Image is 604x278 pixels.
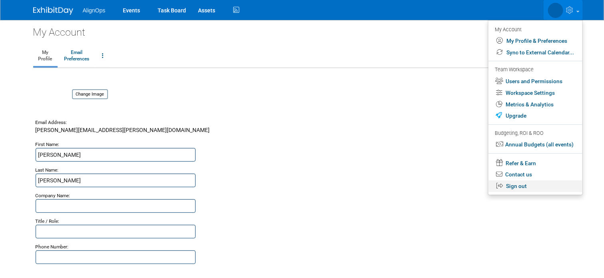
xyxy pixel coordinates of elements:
[83,7,106,14] span: AlignOps
[488,87,582,99] a: Workspace Settings
[36,126,569,140] div: [PERSON_NAME][EMAIL_ADDRESS][PERSON_NAME][DOMAIN_NAME]
[33,7,73,15] img: ExhibitDay
[488,47,582,58] a: Sync to External Calendar...
[36,218,60,224] small: Title / Role:
[36,142,60,147] small: First Name:
[36,120,67,125] small: Email Address:
[36,193,70,198] small: Company Name:
[488,157,582,169] a: Refer & Earn
[36,244,69,250] small: Phone Number:
[488,180,582,192] a: Sign out
[495,24,574,34] div: My Account
[33,20,571,39] div: My Account
[488,35,582,47] a: My Profile & Preferences
[36,167,59,173] small: Last Name:
[488,110,582,122] a: Upgrade
[495,66,574,74] div: Team Workspace
[33,46,58,66] a: MyProfile
[488,76,582,87] a: Users and Permissions
[495,129,574,138] div: Budgeting, ROI & ROO
[488,169,582,180] a: Contact us
[59,46,95,66] a: EmailPreferences
[488,99,582,110] a: Metrics & Analytics
[548,3,563,18] img: Bret Barben
[488,139,582,150] a: Annual Budgets (all events)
